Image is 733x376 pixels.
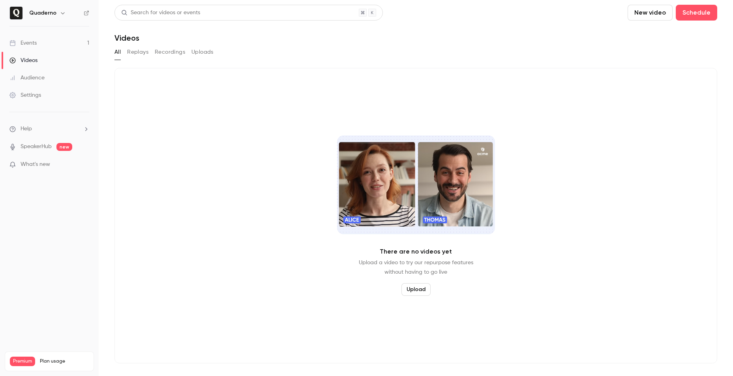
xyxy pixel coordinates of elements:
h1: Videos [114,33,139,43]
span: What's new [21,160,50,169]
button: Uploads [191,46,214,58]
div: Search for videos or events [121,9,200,17]
button: New video [628,5,673,21]
a: SpeakerHub [21,143,52,151]
div: Audience [9,74,45,82]
li: help-dropdown-opener [9,125,89,133]
span: Help [21,125,32,133]
button: Schedule [676,5,717,21]
div: Videos [9,56,37,64]
button: Recordings [155,46,185,58]
h6: Quaderno [29,9,56,17]
button: All [114,46,121,58]
p: Upload a video to try our repurpose features without having to go live [359,258,473,277]
button: Upload [401,283,431,296]
img: Quaderno [10,7,22,19]
span: new [56,143,72,151]
button: Replays [127,46,148,58]
iframe: Noticeable Trigger [80,161,89,168]
p: There are no videos yet [380,247,452,256]
span: Plan usage [40,358,89,365]
div: Settings [9,91,41,99]
span: Premium [10,357,35,366]
section: Videos [114,5,717,371]
div: Events [9,39,37,47]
